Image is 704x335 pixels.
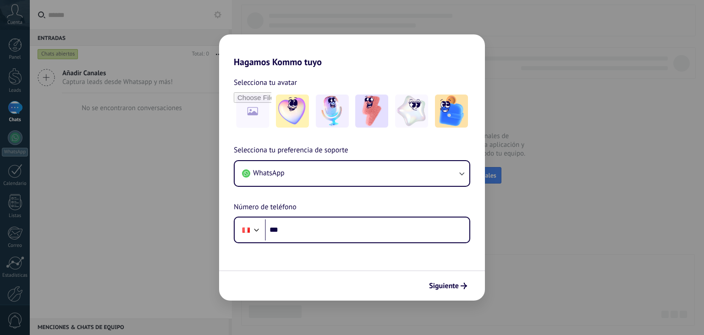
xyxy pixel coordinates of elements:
[235,161,469,186] button: WhatsApp
[234,145,348,156] span: Selecciona tu preferencia de soporte
[234,201,297,213] span: Número de teléfono
[355,95,388,128] img: -3.jpeg
[276,95,309,128] img: -1.jpeg
[435,95,468,128] img: -5.jpeg
[253,168,285,178] span: WhatsApp
[425,278,471,294] button: Siguiente
[234,77,297,89] span: Selecciona tu avatar
[316,95,349,128] img: -2.jpeg
[219,34,485,67] h2: Hagamos Kommo tuyo
[395,95,428,128] img: -4.jpeg
[429,283,459,289] span: Siguiente
[237,220,255,240] div: Peru: + 51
